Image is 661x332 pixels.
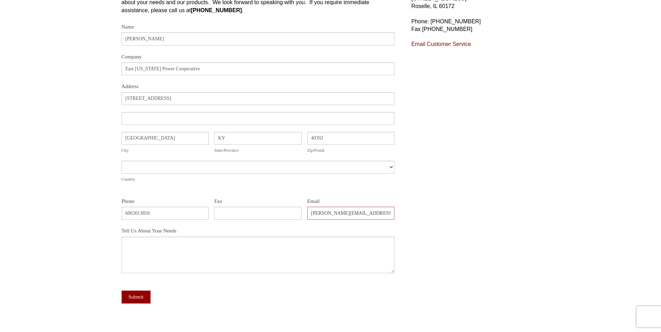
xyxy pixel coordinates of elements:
label: Phone [122,197,209,207]
strong: [PHONE_NUMBER] [191,7,242,13]
div: Country [122,176,395,183]
div: City [122,147,209,154]
div: Address [122,82,395,92]
label: Name [122,23,395,33]
p: Phone: [PHONE_NUMBER] Fax [PHONE_NUMBER] [411,18,539,33]
div: Zip/Postal [307,147,395,154]
label: Tell Us About Your Needs [122,227,395,237]
button: Submit [122,291,151,303]
label: Company [122,53,395,63]
label: Email [307,197,395,207]
label: Fax [214,197,302,207]
a: Email Customer Service [411,41,471,47]
div: State/Province [214,147,302,154]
